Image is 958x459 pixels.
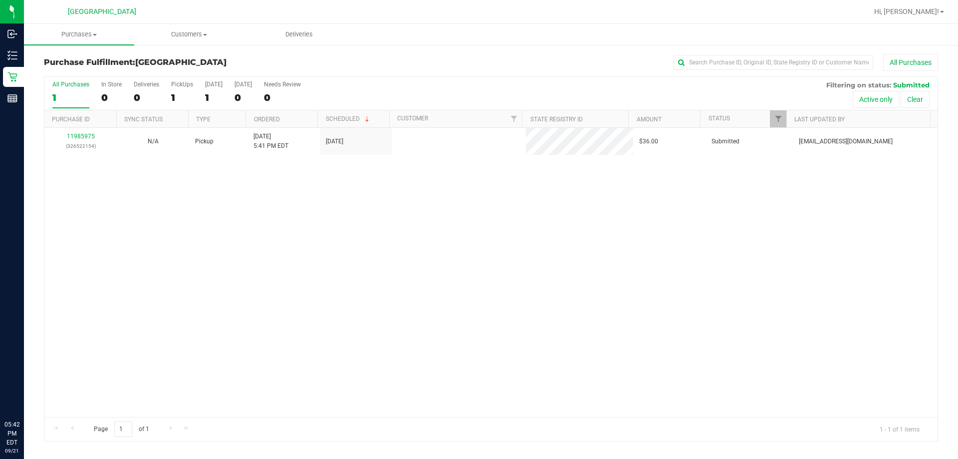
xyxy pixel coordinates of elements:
[901,91,930,108] button: Clear
[195,137,214,146] span: Pickup
[254,116,280,123] a: Ordered
[148,138,159,145] span: Not Applicable
[148,137,159,146] button: N/A
[794,116,845,123] a: Last Updated By
[68,7,136,16] span: [GEOGRAPHIC_DATA]
[4,420,19,447] p: 05:42 PM EDT
[24,30,134,39] span: Purchases
[264,92,301,103] div: 0
[326,115,371,122] a: Scheduled
[709,115,730,122] a: Status
[637,116,662,123] a: Amount
[893,81,930,89] span: Submitted
[826,81,891,89] span: Filtering on status:
[114,422,132,437] input: 1
[770,110,786,127] a: Filter
[799,137,893,146] span: [EMAIL_ADDRESS][DOMAIN_NAME]
[135,30,244,39] span: Customers
[235,81,252,88] div: [DATE]
[124,116,163,123] a: Sync Status
[52,92,89,103] div: 1
[135,57,227,67] span: [GEOGRAPHIC_DATA]
[853,91,899,108] button: Active only
[171,81,193,88] div: PickUps
[24,24,134,45] a: Purchases
[639,137,658,146] span: $36.00
[10,379,40,409] iframe: Resource center
[674,55,873,70] input: Search Purchase ID, Original ID, State Registry ID or Customer Name...
[205,92,223,103] div: 1
[7,29,17,39] inline-svg: Inbound
[52,116,90,123] a: Purchase ID
[253,132,288,151] span: [DATE] 5:41 PM EDT
[7,72,17,82] inline-svg: Retail
[101,92,122,103] div: 0
[326,137,343,146] span: [DATE]
[872,422,928,437] span: 1 - 1 of 1 items
[44,58,342,67] h3: Purchase Fulfillment:
[134,81,159,88] div: Deliveries
[530,116,583,123] a: State Registry ID
[4,447,19,455] p: 09/21
[712,137,739,146] span: Submitted
[85,422,157,437] span: Page of 1
[171,92,193,103] div: 1
[397,115,428,122] a: Customer
[67,133,95,140] a: 11985975
[874,7,939,15] span: Hi, [PERSON_NAME]!
[264,81,301,88] div: Needs Review
[505,110,522,127] a: Filter
[101,81,122,88] div: In Store
[52,81,89,88] div: All Purchases
[134,92,159,103] div: 0
[7,50,17,60] inline-svg: Inventory
[29,378,41,390] iframe: Resource center unread badge
[134,24,244,45] a: Customers
[50,141,111,151] p: (326522154)
[205,81,223,88] div: [DATE]
[7,93,17,103] inline-svg: Reports
[196,116,211,123] a: Type
[272,30,326,39] span: Deliveries
[883,54,938,71] button: All Purchases
[235,92,252,103] div: 0
[244,24,354,45] a: Deliveries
